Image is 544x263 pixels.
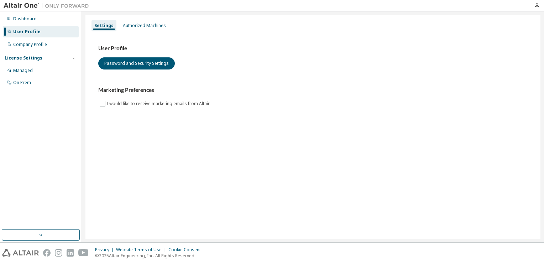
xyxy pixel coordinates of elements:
[98,87,528,94] h3: Marketing Preferences
[67,249,74,257] img: linkedin.svg
[95,247,116,253] div: Privacy
[5,55,42,61] div: License Settings
[78,249,89,257] img: youtube.svg
[43,249,51,257] img: facebook.svg
[55,249,62,257] img: instagram.svg
[2,249,39,257] img: altair_logo.svg
[107,99,211,108] label: I would like to receive marketing emails from Altair
[4,2,93,9] img: Altair One
[13,29,41,35] div: User Profile
[98,57,175,69] button: Password and Security Settings
[168,247,205,253] div: Cookie Consent
[13,16,37,22] div: Dashboard
[116,247,168,253] div: Website Terms of Use
[123,23,166,29] div: Authorized Machines
[13,80,31,86] div: On Prem
[95,253,205,259] p: © 2025 Altair Engineering, Inc. All Rights Reserved.
[13,68,33,73] div: Managed
[98,45,528,52] h3: User Profile
[94,23,114,29] div: Settings
[13,42,47,47] div: Company Profile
